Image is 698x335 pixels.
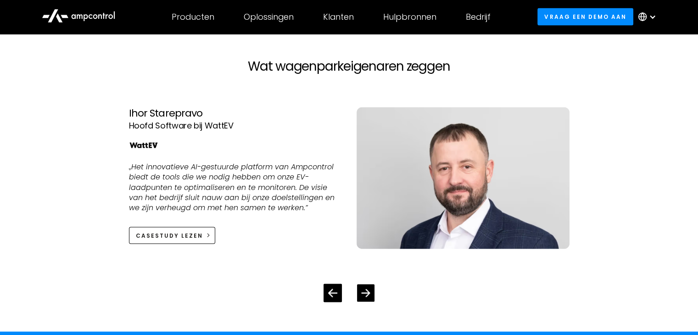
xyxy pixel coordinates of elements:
div: Producten [172,12,214,22]
div: Bedrijf [466,12,491,22]
div: Casestudy lezen [136,232,203,240]
a: Vraag een demo aan [537,8,633,25]
div: Klanten [323,12,354,22]
div: Hulpbronnen [383,12,436,22]
div: Hoofd Software bij WattEV [129,119,342,133]
div: 2 / 4 [129,93,570,264]
div: Next slide [357,285,374,302]
div: Oplossingen [244,12,294,22]
a: Casestudy lezen [129,227,216,244]
p: „Het innovatieve AI-gestuurde platform van Ampcontrol biedt de tools die we nodig hebben om onze ... [129,162,342,213]
div: Previous slide [324,284,342,302]
h2: Wat wagenparkeigenaren zeggen [114,59,584,74]
div: Ihor Starepravo [129,107,342,119]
